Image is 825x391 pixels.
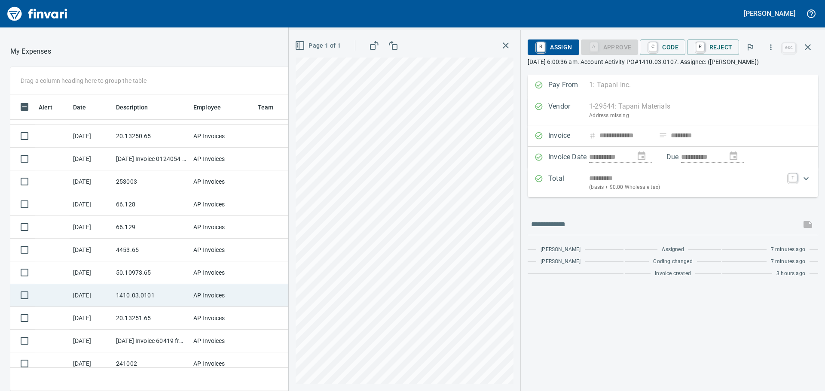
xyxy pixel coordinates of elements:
span: Description [116,102,148,112]
td: [DATE] [70,239,113,261]
td: [DATE] Invoice 0124054-IN from Highway Specialties LLC (1-10458) [113,148,190,170]
td: AP Invoices [190,261,254,284]
span: This records your message into the invoice and notifies anyone mentioned [797,214,818,235]
nav: breadcrumb [10,46,51,57]
span: Code [647,40,678,55]
a: esc [782,43,795,52]
button: Page 1 of 1 [293,38,344,54]
button: Flag [741,38,760,57]
span: Date [73,102,98,112]
td: 20.13250.65 [113,125,190,148]
button: RReject [687,39,739,55]
a: R [696,42,704,52]
span: Team [258,102,274,112]
td: AP Invoices [190,284,254,307]
span: Employee [193,102,232,112]
td: 1410.03.0101 [113,284,190,307]
td: 20.13251.65 [113,307,190,330]
span: Close invoice [780,37,818,58]
td: 253003 [113,170,190,193]
button: RAssign [528,39,579,55]
p: [DATE] 6:00:36 am. Account Activity PO#1410.03.0107. Assignee: ([PERSON_NAME]) [528,58,818,66]
span: [PERSON_NAME] [541,246,581,254]
td: AP Invoices [190,352,254,375]
span: Alert [39,102,64,112]
td: [DATE] [70,216,113,239]
td: [DATE] [70,330,113,352]
td: AP Invoices [190,239,254,261]
td: AP Invoices [190,307,254,330]
h5: [PERSON_NAME] [744,9,795,18]
td: [DATE] [70,352,113,375]
td: [DATE] [70,193,113,216]
div: Coding Required [581,43,639,50]
button: [PERSON_NAME] [742,7,797,20]
td: [DATE] Invoice 60419 from [PERSON_NAME] Lumber Co (1-10777) [113,330,190,352]
span: Assigned [662,246,684,254]
p: My Expenses [10,46,51,57]
td: [DATE] [70,125,113,148]
span: Date [73,102,86,112]
span: 7 minutes ago [771,246,805,254]
span: Description [116,102,159,112]
td: [DATE] [70,307,113,330]
span: Invoice created [655,270,691,278]
span: Reject [694,40,732,55]
a: T [788,173,797,182]
button: CCode [640,39,685,55]
td: AP Invoices [190,216,254,239]
span: Team [258,102,285,112]
td: [DATE] [70,284,113,307]
span: Employee [193,102,221,112]
td: AP Invoices [190,170,254,193]
td: AP Invoices [190,330,254,352]
td: 4453.65 [113,239,190,261]
p: (basis + $0.00 Wholesale tax) [589,183,783,192]
span: 7 minutes ago [771,258,805,266]
td: [DATE] [70,261,113,284]
a: C [649,42,657,52]
td: AP Invoices [190,193,254,216]
div: Expand [528,168,818,197]
a: R [537,42,545,52]
img: Finvari [5,3,70,24]
span: Coding changed [653,258,692,266]
span: Page 1 of 1 [296,40,341,51]
td: AP Invoices [190,148,254,170]
td: 66.129 [113,216,190,239]
button: More [761,38,780,57]
td: AP Invoices [190,125,254,148]
span: Alert [39,102,52,112]
p: Total [548,173,589,192]
p: Drag a column heading here to group the table [21,76,147,85]
td: 241002 [113,352,190,375]
span: 3 hours ago [776,270,805,278]
td: [DATE] [70,148,113,170]
td: 50.10973.65 [113,261,190,284]
td: 66.128 [113,193,190,216]
span: Assign [535,40,572,55]
td: [DATE] [70,170,113,193]
span: [PERSON_NAME] [541,258,581,266]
